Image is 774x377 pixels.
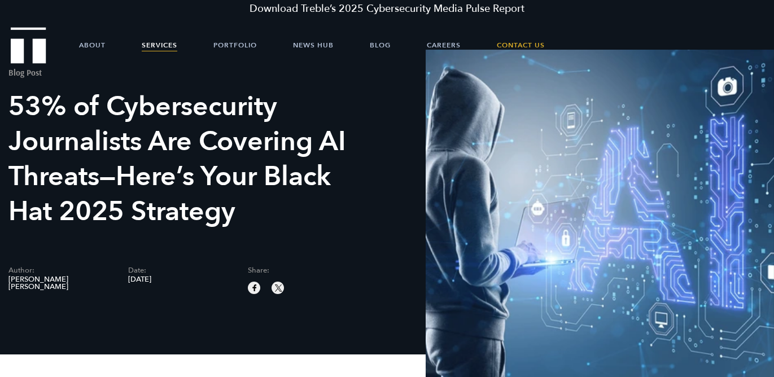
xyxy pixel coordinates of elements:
a: Treble Homepage [11,28,45,63]
span: [PERSON_NAME] [PERSON_NAME] [8,276,111,291]
img: Treble logo [11,27,46,63]
a: Blog [370,28,391,62]
img: twitter sharing button [273,283,283,293]
h1: 53% of Cybersecurity Journalists Are Covering AI Threats—Here’s Your Black Hat 2025 Strategy [8,89,368,229]
a: About [79,28,106,62]
a: Contact Us [497,28,545,62]
span: Date: [128,267,231,274]
span: Author: [8,267,111,274]
a: News Hub [293,28,334,62]
mark: Blog Post [8,67,42,78]
img: facebook sharing button [250,283,260,293]
a: Services [142,28,177,62]
span: [DATE] [128,276,231,283]
span: Share: [248,267,351,274]
a: Careers [427,28,461,62]
a: Portfolio [213,28,257,62]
